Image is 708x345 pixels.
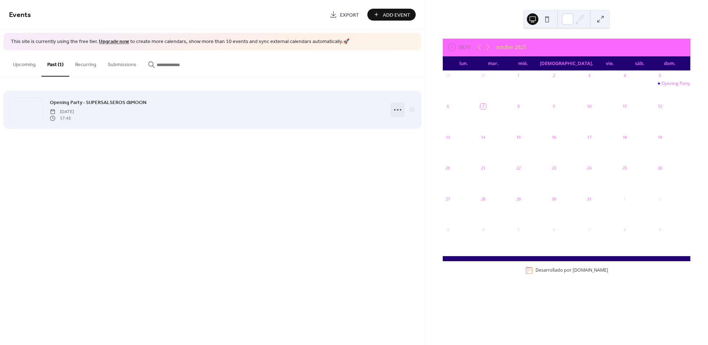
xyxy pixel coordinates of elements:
[551,73,556,78] div: 2
[69,50,102,76] button: Recurring
[445,104,450,109] div: 6
[657,227,663,232] div: 9
[551,104,556,109] div: 9
[383,11,410,19] span: Add Event
[480,104,486,109] div: 7
[496,43,526,52] div: octubre 2025
[480,73,486,78] div: 30
[516,104,521,109] div: 8
[480,227,486,232] div: 4
[622,165,627,171] div: 25
[480,134,486,140] div: 14
[516,196,521,202] div: 29
[508,56,538,71] div: mié.
[340,11,359,19] span: Export
[657,73,663,78] div: 5
[478,56,508,71] div: mar.
[7,50,41,76] button: Upcoming
[586,165,592,171] div: 24
[367,9,416,21] button: Add Event
[445,165,450,171] div: 20
[536,267,608,273] div: Desarrollado por
[516,134,521,140] div: 15
[657,134,663,140] div: 19
[50,115,74,122] span: 17:45
[516,165,521,171] div: 22
[11,38,349,46] span: This site is currently using the free tier. to create more calendars, show more than 10 events an...
[551,134,556,140] div: 16
[445,73,450,78] div: 29
[622,104,627,109] div: 11
[586,73,592,78] div: 3
[516,227,521,232] div: 5
[551,196,556,202] div: 30
[586,134,592,140] div: 17
[586,104,592,109] div: 10
[655,81,690,87] div: Opening Party · SUPERSALSEROS @MOON
[586,196,592,202] div: 31
[622,196,627,202] div: 1
[445,134,450,140] div: 13
[50,98,147,107] a: Opening Party · SUPERSALSEROS @MOON
[324,9,364,21] a: Export
[551,165,556,171] div: 23
[657,165,663,171] div: 26
[551,227,556,232] div: 6
[622,73,627,78] div: 4
[657,104,663,109] div: 12
[586,227,592,232] div: 7
[445,227,450,232] div: 3
[480,196,486,202] div: 28
[50,108,74,115] span: [DATE]
[573,267,608,273] a: [DOMAIN_NAME]
[622,227,627,232] div: 8
[625,56,655,71] div: sáb.
[538,56,595,71] div: [DEMOGRAPHIC_DATA].
[102,50,142,76] button: Submissions
[99,37,129,47] a: Upgrade now
[9,8,31,22] span: Events
[449,56,478,71] div: lun.
[445,196,450,202] div: 27
[655,56,685,71] div: dom.
[595,56,625,71] div: vie.
[41,50,69,77] button: Past (1)
[516,73,521,78] div: 1
[480,165,486,171] div: 21
[622,134,627,140] div: 18
[657,196,663,202] div: 2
